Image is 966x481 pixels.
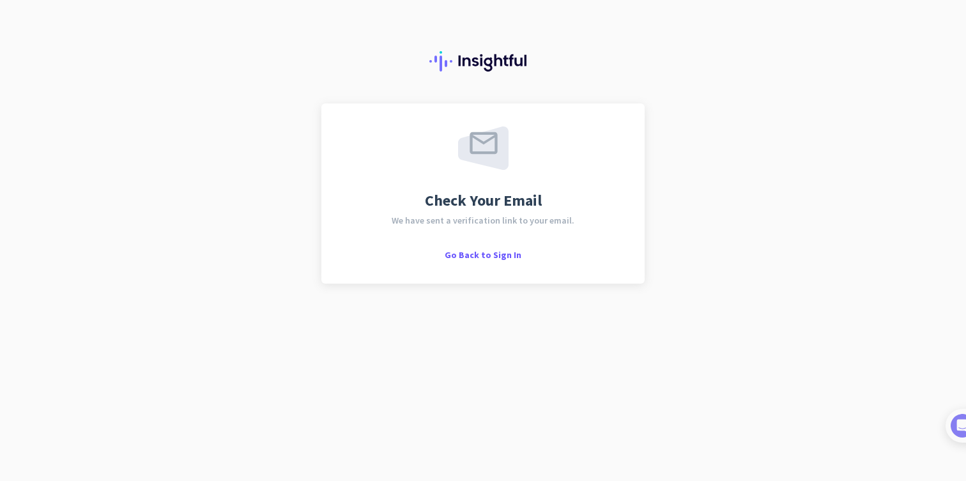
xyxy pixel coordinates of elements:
[392,216,574,225] span: We have sent a verification link to your email.
[429,51,537,72] img: Insightful
[458,126,509,170] img: email-sent
[445,249,521,261] span: Go Back to Sign In
[425,193,542,208] span: Check Your Email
